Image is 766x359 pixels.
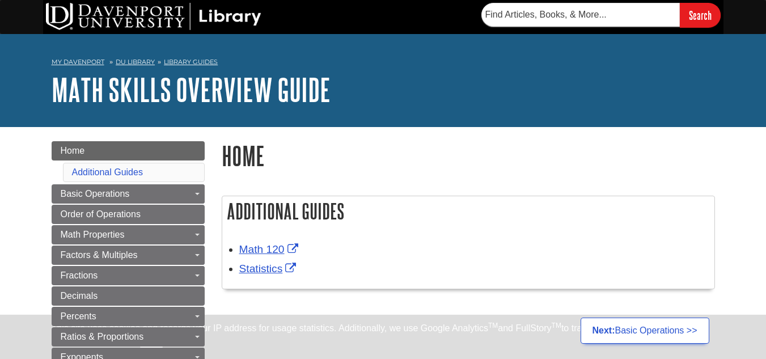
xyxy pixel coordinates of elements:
[52,266,205,285] a: Fractions
[61,271,98,280] span: Fractions
[61,250,138,260] span: Factors & Multiples
[52,286,205,306] a: Decimals
[46,3,261,30] img: DU Library
[481,3,680,27] input: Find Articles, Books, & More...
[164,58,218,66] a: Library Guides
[239,263,299,274] a: Link opens in new window
[52,327,205,347] a: Ratios & Proportions
[61,332,144,341] span: Ratios & Proportions
[593,326,615,335] strong: Next:
[72,167,143,177] a: Additional Guides
[52,205,205,224] a: Order of Operations
[52,184,205,204] a: Basic Operations
[222,196,714,226] h2: Additional Guides
[52,54,715,73] nav: breadcrumb
[52,225,205,244] a: Math Properties
[61,146,85,155] span: Home
[581,318,709,344] a: Next:Basic Operations >>
[52,57,104,67] a: My Davenport
[239,243,301,255] a: Link opens in new window
[61,189,130,198] span: Basic Operations
[52,72,331,107] a: Math Skills Overview Guide
[61,291,98,301] span: Decimals
[116,58,155,66] a: DU Library
[481,3,721,27] form: Searches DU Library's articles, books, and more
[61,209,141,219] span: Order of Operations
[52,246,205,265] a: Factors & Multiples
[680,3,721,27] input: Search
[61,311,96,321] span: Percents
[61,230,125,239] span: Math Properties
[222,141,715,170] h1: Home
[52,141,205,161] a: Home
[52,307,205,326] a: Percents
